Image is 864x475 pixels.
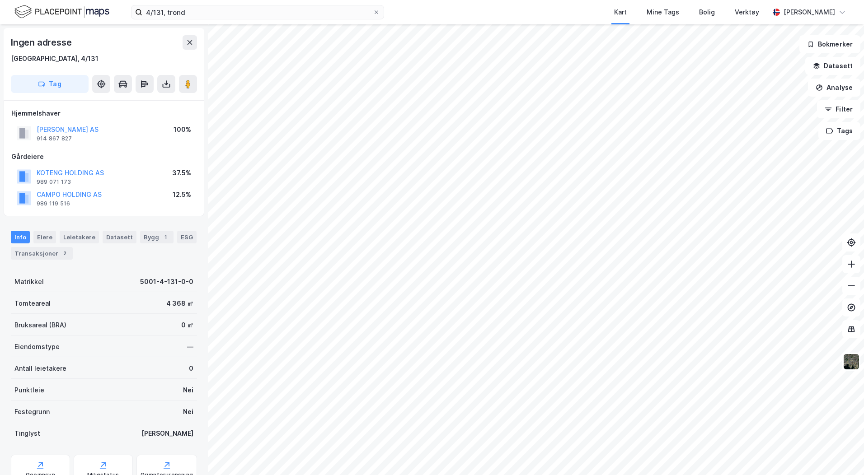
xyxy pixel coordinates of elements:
div: 0 [189,363,193,374]
div: Nei [183,406,193,417]
button: Analyse [808,79,860,97]
div: [GEOGRAPHIC_DATA], 4/131 [11,53,99,64]
div: [PERSON_NAME] [784,7,835,18]
div: Datasett [103,231,136,243]
div: 4 368 ㎡ [166,298,193,309]
div: Ingen adresse [11,35,73,50]
div: [PERSON_NAME] [141,428,193,439]
div: Bruksareal (BRA) [14,320,66,331]
div: Hjemmelshaver [11,108,197,119]
div: Info [11,231,30,243]
div: 1 [161,233,170,242]
div: Leietakere [60,231,99,243]
div: ESG [177,231,197,243]
div: 5001-4-131-0-0 [140,276,193,287]
div: Festegrunn [14,406,50,417]
div: Tinglyst [14,428,40,439]
div: 989 071 173 [37,178,71,186]
div: Antall leietakere [14,363,66,374]
div: Eiere [33,231,56,243]
div: Mine Tags [647,7,679,18]
div: — [187,341,193,352]
button: Bokmerker [799,35,860,53]
div: Kart [614,7,627,18]
div: Verktøy [735,7,759,18]
img: 9k= [843,353,860,370]
button: Tag [11,75,89,93]
div: Bolig [699,7,715,18]
div: Gårdeiere [11,151,197,162]
div: 914 867 827 [37,135,72,142]
input: Søk på adresse, matrikkel, gårdeiere, leietakere eller personer [142,5,373,19]
div: 37.5% [172,168,191,178]
div: 100% [174,124,191,135]
div: 0 ㎡ [181,320,193,331]
div: 12.5% [173,189,191,200]
div: Eiendomstype [14,341,60,352]
div: Punktleie [14,385,44,396]
iframe: Chat Widget [819,432,864,475]
button: Tags [818,122,860,140]
div: 2 [60,249,69,258]
div: 989 119 516 [37,200,70,207]
div: Transaksjoner [11,247,73,260]
div: Nei [183,385,193,396]
div: Bygg [140,231,174,243]
button: Datasett [805,57,860,75]
div: Tomteareal [14,298,51,309]
button: Filter [817,100,860,118]
div: Kontrollprogram for chat [819,432,864,475]
div: Matrikkel [14,276,44,287]
img: logo.f888ab2527a4732fd821a326f86c7f29.svg [14,4,109,20]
